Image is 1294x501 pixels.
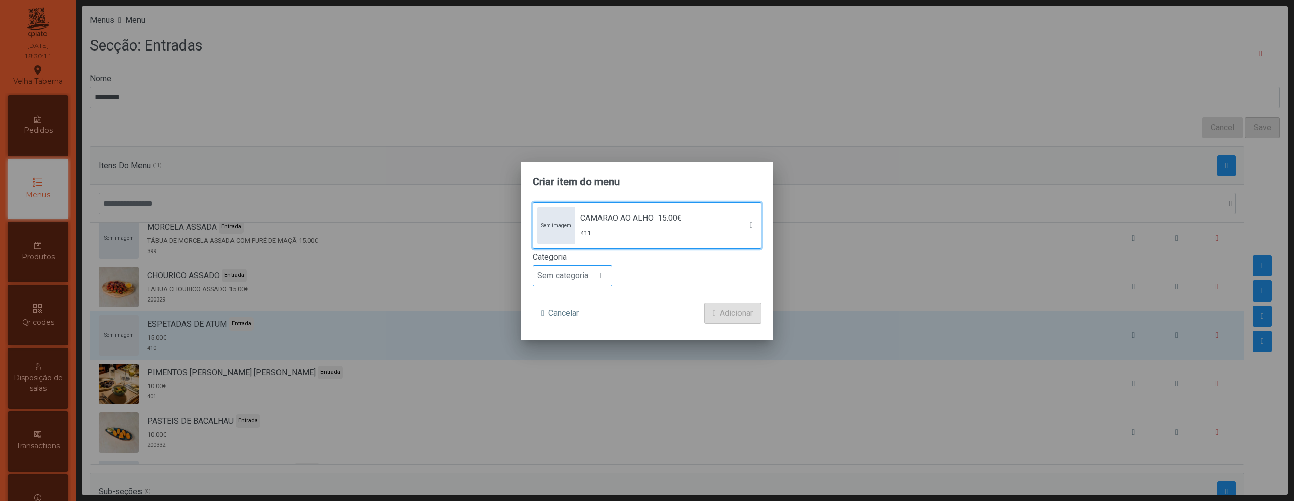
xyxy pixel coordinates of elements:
[580,212,654,224] span: CAMARAO AO ALHO
[533,303,587,324] button: Cancelar
[533,251,761,263] label: Categoria
[658,212,682,224] span: 15.00€
[548,307,579,319] span: Cancelar
[533,174,620,189] span: Criar item do menu
[541,222,571,229] span: Sem imagem
[580,228,591,238] span: 411
[533,266,592,286] span: Sem categoria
